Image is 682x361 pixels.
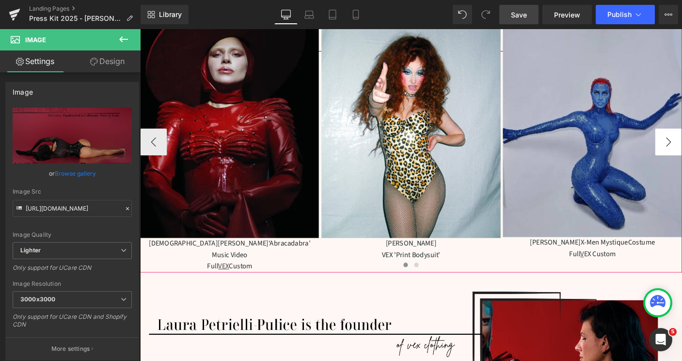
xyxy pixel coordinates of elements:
[476,5,495,24] button: Redo
[196,239,390,251] p: VEX 'Print Bodysuit'
[72,50,143,72] a: Design
[29,15,122,22] span: Press Kit 2025 - [PERSON_NAME]
[274,5,298,24] a: Desktop
[78,227,185,250] span: ‘Abracadabra’ Music Video
[659,5,678,24] button: More
[13,82,33,96] div: Image
[476,238,480,249] a: V
[6,337,139,360] button: More settings
[669,328,677,336] span: 5
[542,5,592,24] a: Preview
[13,200,132,217] input: Link
[393,225,587,238] p: [PERSON_NAME]
[55,165,96,182] a: Browse gallery
[13,280,132,287] div: Image Resolution
[20,295,55,303] b: 3000x3000
[453,5,472,24] button: Undo
[528,226,557,236] span: Costume
[13,168,132,179] div: or
[13,313,132,335] div: Only support for UCare CDN and Shopify CDN
[477,226,528,236] span: X-Men Mystique
[13,231,132,238] div: Image Quality
[141,5,189,24] a: New Library
[159,10,182,19] span: Library
[29,5,141,13] a: Landing Pages
[13,188,132,195] div: Image Src
[20,246,41,254] b: Lighter
[321,5,344,24] a: Tablet
[13,264,132,278] div: Only support for UCare CDN
[607,11,632,18] span: Publish
[511,10,527,20] span: Save
[298,5,321,24] a: Laptop
[25,36,46,44] span: Image
[554,10,580,20] span: Preview
[51,345,90,353] p: More settings
[649,328,672,351] iframe: Intercom live chat
[464,238,515,249] span: Full EX Custom
[344,5,367,24] a: Mobile
[596,5,655,24] button: Publish
[196,226,390,239] p: [PERSON_NAME]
